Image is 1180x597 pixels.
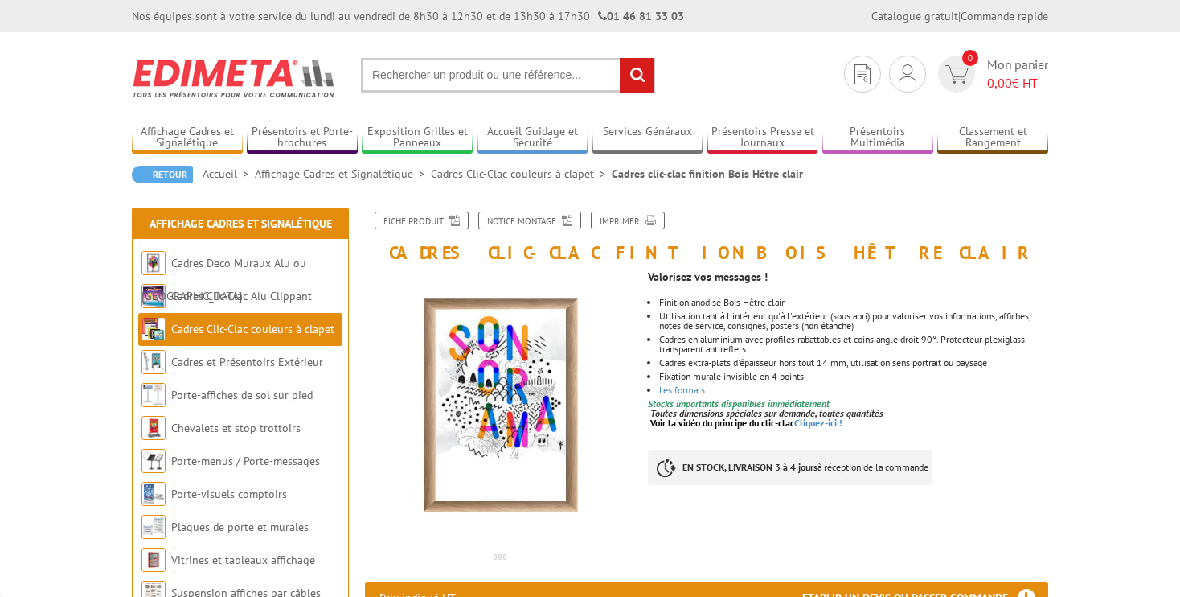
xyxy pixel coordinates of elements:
[141,449,166,473] img: Porte-menus / Porte-messages
[150,216,332,231] a: Affichage Cadres et Signalétique
[171,520,309,534] a: Plaques de porte et murales
[648,397,830,410] font: Stocks importants disponibles immédiatement
[132,125,243,151] a: Affichage Cadres et Signalétique
[648,272,1048,282] p: Valorisez vos messages !
[431,167,612,181] a: Cadres Clic-Clac couleurs à clapet
[171,487,287,501] a: Porte-visuels comptoirs
[171,322,334,336] a: Cadres Clic-Clac couleurs à clapet
[203,167,255,181] a: Accueil
[659,311,1048,331] li: Utilisation tant à l'intérieur qu'à l'extérieur (sous abri) pour valoriser vos informations, affi...
[659,298,1048,307] li: Finition anodisé Bois Hêtre clair
[659,335,1048,354] li: Cadres en aluminium avec profilés rabattables et coins angle droit 90°. Protecteur plexiglass tra...
[659,358,1048,368] li: Cadres extra-plats d'épaisseur hors tout 14 mm, utilisation sens portrait ou paysage
[141,256,306,303] a: Cadres Deco Muraux Alu ou [GEOGRAPHIC_DATA]
[171,553,315,567] a: Vitrines et tableaux affichage
[659,372,1048,381] div: Fixation murale invisible en 4 points
[171,454,320,468] a: Porte-menus / Porte-messages
[822,125,933,151] a: Présentoirs Multimédia
[650,417,842,429] a: Voir la vidéo du principe du clic-clacCliquez-ici !
[255,167,431,181] a: Affichage Cadres et Signalétique
[591,212,665,229] a: Imprimer
[899,64,916,84] img: devis rapide
[945,65,969,84] img: devis rapide
[171,289,312,303] a: Cadres Clic-Clac Alu Clippant
[141,548,166,572] img: Vitrines et tableaux affichage
[141,350,166,374] img: Cadres et Présentoirs Extérieur
[937,125,1048,151] a: Classement et Rangement
[987,75,1012,91] span: 0,00
[141,317,166,341] img: Cadres Clic-Clac couleurs à clapet
[934,56,1048,93] a: devis rapide 0 Mon panier 0,00€ HT
[141,251,166,275] img: Cadres Deco Muraux Alu ou Bois
[650,417,794,429] span: Voir la vidéo du principe du clic-clac
[987,56,1048,93] span: Mon panier
[707,125,818,151] a: Présentoirs Presse et Journaux
[961,9,1048,23] a: Commande rapide
[871,9,958,23] a: Catalogue gratuit
[171,421,301,435] a: Chevalets et stop trottoirs
[361,58,655,93] input: Rechercher un produit ou une référence...
[141,383,166,407] img: Porte-affiches de sol sur pied
[987,74,1048,93] span: € HT
[854,64,871,84] img: devis rapide
[592,125,703,151] a: Services Généraux
[620,58,654,93] input: rechercher
[171,355,323,369] a: Cadres et Présentoirs Extérieur
[362,125,473,151] a: Exposition Grilles et Panneaux
[141,515,166,539] img: Plaques de porte et murales
[598,9,684,23] strong: 01 46 81 33 03
[171,388,313,402] a: Porte-affiches de sol sur pied
[247,125,358,151] a: Présentoirs et Porte-brochures
[141,416,166,440] img: Chevalets et stop trottoirs
[132,8,684,24] div: Nos équipes sont à votre service du lundi au vendredi de 8h30 à 12h30 et de 13h30 à 17h30
[365,270,636,541] img: cadre_vac949hb.jpg
[648,450,932,485] p: à réception de la commande
[871,8,1048,24] div: |
[962,50,978,66] span: 0
[375,212,469,229] a: Fiche produit
[477,125,588,151] a: Accueil Guidage et Sécurité
[478,212,581,229] a: Notice Montage
[141,482,166,506] img: Porte-visuels comptoirs
[132,48,337,108] img: Edimeta
[659,384,705,396] a: Les formats
[650,407,883,419] em: Toutes dimensions spéciales sur demande, toutes quantités
[612,166,803,182] li: Cadres clic-clac finition Bois Hêtre clair
[132,166,193,183] a: Retour
[682,461,817,473] strong: EN STOCK, LIVRAISON 3 à 4 jours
